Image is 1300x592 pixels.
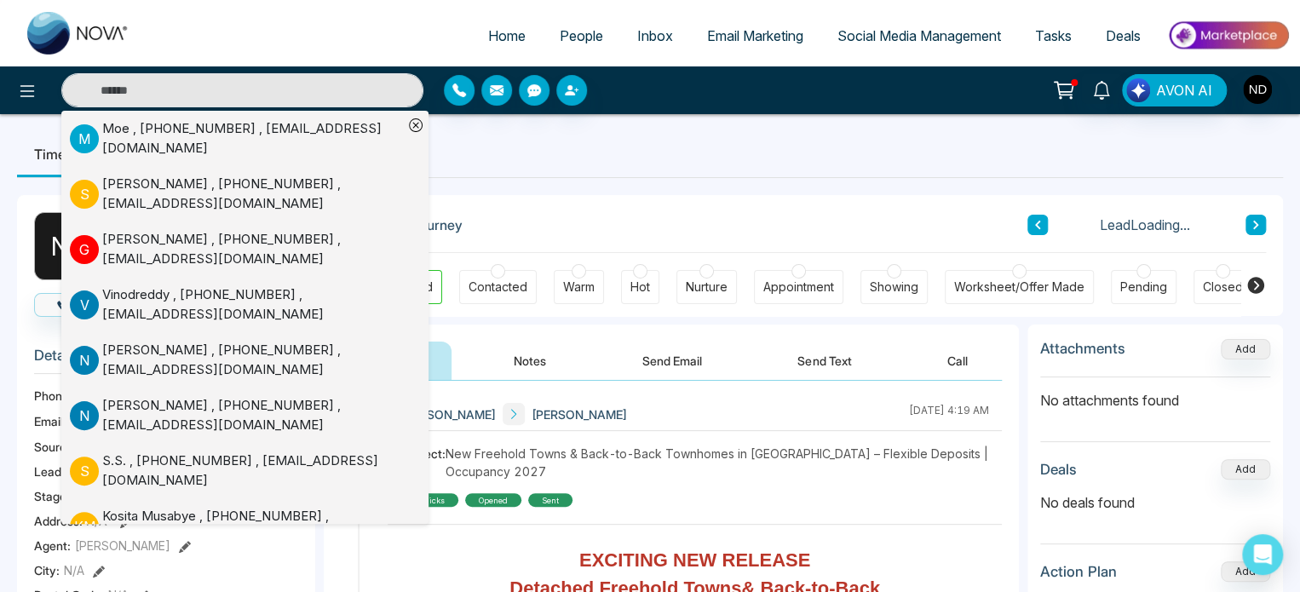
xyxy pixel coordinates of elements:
[707,27,803,44] span: Email Marketing
[102,396,403,434] div: [PERSON_NAME] , [PHONE_NUMBER] , [EMAIL_ADDRESS][DOMAIN_NAME]
[34,387,72,405] span: Phone:
[1040,563,1117,580] h3: Action Plan
[913,342,1002,380] button: Call
[690,20,820,52] a: Email Marketing
[70,180,99,209] p: S
[34,561,60,579] span: City :
[1221,339,1270,359] button: Add
[400,493,458,507] div: 4 clicks
[102,507,403,545] div: Kosita Musabye , [PHONE_NUMBER] , [EMAIL_ADDRESS][DOMAIN_NAME]
[70,401,99,430] p: N
[1221,561,1270,582] button: Add
[1166,16,1290,55] img: Market-place.gif
[686,279,728,296] div: Nurture
[1242,534,1283,575] div: Open Intercom Messenger
[64,561,84,579] span: N/A
[1126,78,1150,102] img: Lead Flow
[27,12,129,55] img: Nova CRM Logo
[543,20,620,52] a: People
[102,119,403,158] div: Moe , [PHONE_NUMBER] , [EMAIL_ADDRESS][DOMAIN_NAME]
[560,27,603,44] span: People
[1221,459,1270,480] button: Add
[608,342,736,380] button: Send Email
[563,279,595,296] div: Warm
[637,27,673,44] span: Inbox
[820,20,1018,52] a: Social Media Management
[763,279,834,296] div: Appointment
[471,20,543,52] a: Home
[532,405,627,423] span: [PERSON_NAME]
[34,293,117,317] button: Call
[620,20,690,52] a: Inbox
[34,438,77,456] span: Source:
[102,341,403,379] div: [PERSON_NAME] , [PHONE_NUMBER] , [EMAIL_ADDRESS][DOMAIN_NAME]
[870,279,918,296] div: Showing
[70,235,99,264] p: G
[1221,341,1270,355] span: Add
[1040,492,1270,513] p: No deals found
[70,290,99,319] p: V
[70,346,99,375] p: N
[1203,279,1243,296] div: Closed
[446,445,989,480] span: New Freehold Towns & Back-to-Back Townhomes in [GEOGRAPHIC_DATA] – Flexible Deposits | Occupancy ...
[1243,75,1272,104] img: User Avatar
[469,279,527,296] div: Contacted
[102,285,403,324] div: Vinodreddy , [PHONE_NUMBER] , [EMAIL_ADDRESS][DOMAIN_NAME]
[1040,340,1125,357] h3: Attachments
[400,405,496,423] span: [PERSON_NAME]
[763,342,885,380] button: Send Text
[465,493,521,507] div: Opened
[34,512,107,530] span: Address:
[34,487,70,505] span: Stage:
[630,279,650,296] div: Hot
[86,514,107,528] span: N/A
[34,412,66,430] span: Email:
[70,124,99,153] p: M
[34,537,71,555] span: Agent:
[1156,80,1212,101] span: AVON AI
[909,403,989,425] div: [DATE] 4:19 AM
[954,279,1084,296] div: Worksheet/Offer Made
[1122,74,1227,106] button: AVON AI
[1120,279,1167,296] div: Pending
[70,457,99,486] p: S
[1018,20,1089,52] a: Tasks
[102,230,403,268] div: [PERSON_NAME] , [PHONE_NUMBER] , [EMAIL_ADDRESS][DOMAIN_NAME]
[1089,20,1158,52] a: Deals
[1040,377,1270,411] p: No attachments found
[837,27,1001,44] span: Social Media Management
[34,347,298,373] h3: Details
[1100,215,1190,235] span: Lead Loading...
[1106,27,1141,44] span: Deals
[102,175,403,213] div: [PERSON_NAME] , [PHONE_NUMBER] , [EMAIL_ADDRESS][DOMAIN_NAME]
[17,131,105,177] li: Timeline
[1040,461,1077,478] h3: Deals
[1035,27,1072,44] span: Tasks
[528,493,572,507] div: sent
[75,537,170,555] span: [PERSON_NAME]
[70,512,99,541] p: K M
[102,451,403,490] div: S.S. , [PHONE_NUMBER] , [EMAIL_ADDRESS][DOMAIN_NAME]
[34,212,102,280] div: N D
[34,463,95,480] span: Lead Type:
[480,342,580,380] button: Notes
[488,27,526,44] span: Home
